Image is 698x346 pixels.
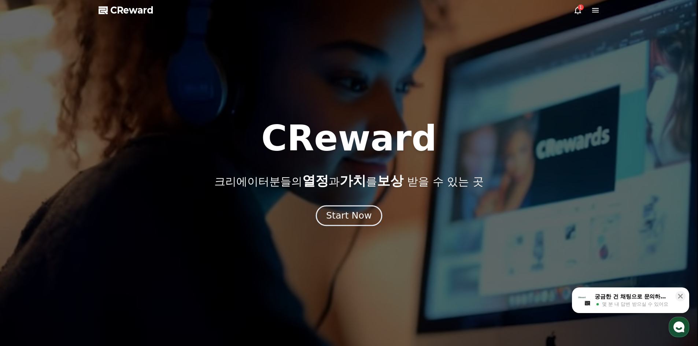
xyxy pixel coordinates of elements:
span: 홈 [23,243,27,249]
a: 1 [573,6,582,15]
div: 1 [578,4,584,10]
button: Start Now [316,205,382,226]
a: 설정 [95,232,141,250]
div: Start Now [326,209,372,222]
a: Start Now [317,213,381,220]
a: 대화 [48,232,95,250]
span: 보상 [377,173,403,188]
h1: CReward [261,121,437,156]
p: 크리에이터분들의 과 를 받을 수 있는 곳 [214,174,483,188]
span: 가치 [340,173,366,188]
span: CReward [110,4,154,16]
a: CReward [99,4,154,16]
a: 홈 [2,232,48,250]
span: 대화 [67,243,76,249]
span: 설정 [113,243,122,249]
span: 열정 [302,173,329,188]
